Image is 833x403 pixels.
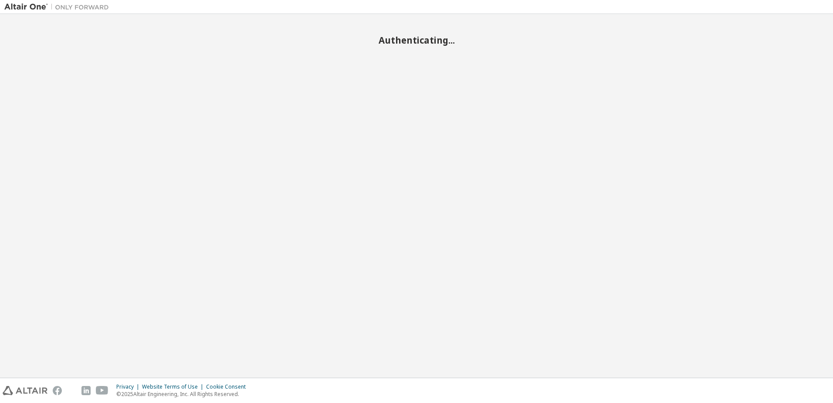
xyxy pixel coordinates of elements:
[206,383,251,390] div: Cookie Consent
[96,386,108,395] img: youtube.svg
[116,383,142,390] div: Privacy
[3,386,47,395] img: altair_logo.svg
[4,3,113,11] img: Altair One
[53,386,62,395] img: facebook.svg
[81,386,91,395] img: linkedin.svg
[116,390,251,398] p: © 2025 Altair Engineering, Inc. All Rights Reserved.
[4,34,829,46] h2: Authenticating...
[142,383,206,390] div: Website Terms of Use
